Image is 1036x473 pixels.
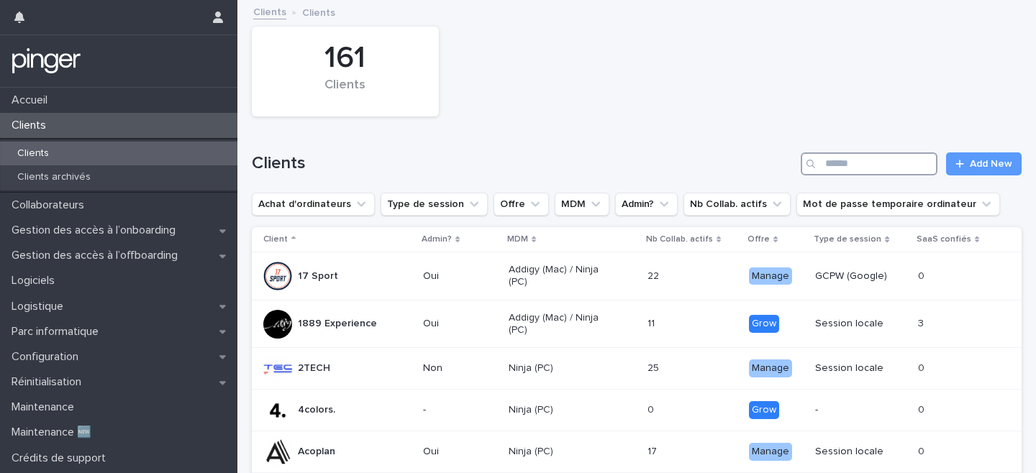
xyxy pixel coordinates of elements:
p: Nb Collab. actifs [646,231,713,247]
p: 22 [647,267,662,283]
p: Offre [748,231,770,247]
button: Achat d'ordinateurs [252,193,375,216]
p: Clients [6,119,58,132]
p: Gestion des accès à l’onboarding [6,224,187,237]
span: Add New [970,159,1012,169]
p: Parc informatique [6,325,110,339]
p: - [423,404,497,416]
div: Clients [276,78,414,108]
p: Clients [6,147,60,160]
div: Grow [749,315,779,333]
p: 1889 Experience [298,318,377,330]
div: Manage [749,443,792,461]
tr: 4colors.-Ninja (PC)00 Grow-00 [252,390,1022,431]
p: Ninja (PC) [509,446,612,458]
div: 161 [276,40,414,76]
a: Add New [946,152,1022,175]
p: Maintenance [6,400,86,414]
input: Search [801,152,937,175]
div: Manage [749,267,792,285]
p: Client [263,231,288,247]
a: Clients [253,3,286,19]
p: 2TECH [298,362,330,375]
h1: Clients [252,153,795,174]
p: Addigy (Mac) / Ninja (PC) [509,312,612,336]
p: GCPW (Google) [815,270,906,283]
button: MDM [555,193,609,216]
tr: 2TECHNonNinja (PC)2525 ManageSession locale00 [252,348,1022,390]
p: 0 [918,401,927,416]
p: 17 Sport [298,270,338,283]
img: mTgBEunGTSyRkCgitkcU [12,47,81,75]
p: Accueil [6,93,59,107]
p: Session locale [815,446,906,458]
div: Grow [749,401,779,419]
p: Ninja (PC) [509,404,612,416]
p: 4colors. [298,404,335,416]
tr: AcoplanOuiNinja (PC)1717 ManageSession locale00 [252,431,1022,472]
button: Nb Collab. actifs [683,193,791,216]
p: Maintenance 🆕 [6,426,103,439]
button: Type de session [381,193,488,216]
button: Offre [494,193,549,216]
p: Oui [423,270,497,283]
p: Clients archivés [6,171,102,183]
p: Crédits de support [6,451,117,465]
p: Logistique [6,300,75,313]
p: SaaS confiés [917,231,971,247]
p: Collaborateurs [6,198,96,212]
p: - [815,404,906,416]
p: Gestion des accès à l’offboarding [6,249,189,262]
p: 17 [647,443,660,458]
p: MDM [507,231,528,247]
p: Addigy (Mac) / Ninja (PC) [509,264,612,288]
p: Session locale [815,318,906,330]
p: 0 [918,267,927,283]
button: Mot de passe temporaire ordinateur [796,193,1000,216]
p: Admin? [422,231,452,247]
p: Ninja (PC) [509,362,612,375]
button: Admin? [615,193,678,216]
p: 0 [647,401,657,416]
div: Manage [749,359,792,377]
p: Configuration [6,350,90,364]
p: Réinitialisation [6,375,93,389]
p: 11 [647,315,658,330]
p: Logiciels [6,274,66,288]
p: 3 [918,315,927,330]
p: 0 [918,443,927,458]
p: Clients [302,4,335,19]
p: 0 [918,359,927,375]
p: Non [423,362,497,375]
p: Oui [423,446,497,458]
p: Acoplan [298,446,335,458]
tr: 17 SportOuiAddigy (Mac) / Ninja (PC)2222 ManageGCPW (Google)00 [252,252,1022,300]
tr: 1889 ExperienceOuiAddigy (Mac) / Ninja (PC)1111 GrowSession locale33 [252,300,1022,348]
p: Session locale [815,362,906,375]
p: Oui [423,318,497,330]
p: 25 [647,359,662,375]
p: Type de session [814,231,881,247]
